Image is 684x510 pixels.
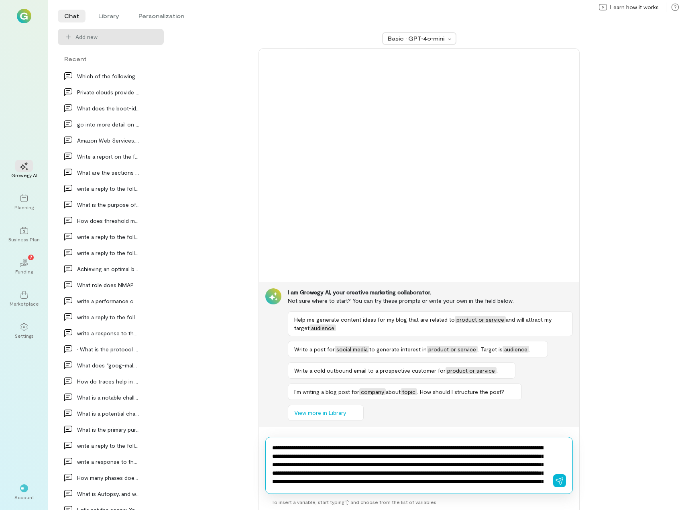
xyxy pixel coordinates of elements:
[427,346,478,353] span: product or service
[335,346,369,353] span: social media
[446,367,497,374] span: product or service
[132,10,191,22] li: Personalization
[58,10,85,22] li: Chat
[77,104,140,112] div: What does the boot-id represent in the systemd jo…
[288,288,573,296] div: I am Growegy AI, your creative marketing collaborator.
[77,457,140,466] div: write a response to the following to include a fa…
[294,346,335,353] span: Write a post for
[369,346,427,353] span: to generate interest in
[10,188,39,217] a: Planning
[10,252,39,281] a: Funding
[288,384,522,400] button: I’m writing a blog post forcompanyabouttopic. How should I structure the post?
[610,3,659,11] span: Learn how it works
[77,120,140,129] div: go into more detail on the following and provide…
[309,324,336,331] span: audience
[294,316,455,323] span: Help me generate content ideas for my blog that are related to
[10,220,39,249] a: Business Plan
[77,473,140,482] div: How many phases does the Abstract Digital Forensi…
[336,324,337,331] span: .
[10,300,39,307] div: Marketplace
[294,388,359,395] span: I’m writing a blog post for
[15,333,34,339] div: Settings
[77,425,140,434] div: What is the primary purpose of chkrootkit and rkh…
[92,10,126,22] li: Library
[77,393,140,402] div: What is a notable challenge associated with cloud…
[77,490,140,498] div: What is Autopsy, and what is its primary purpose…
[15,268,33,275] div: Funding
[417,388,504,395] span: . How should I structure the post?
[10,316,39,345] a: Settings
[288,405,364,421] button: View more in Library
[77,281,140,289] div: What role does NMAP play in incident response pro…
[77,265,140,273] div: Achieving an optimal balance between security and…
[10,284,39,313] a: Marketplace
[388,35,446,43] div: Basic · GPT‑4o‑mini
[77,361,140,369] div: What does “goog-malware-shavar” mean inside the T…
[77,200,140,209] div: What is the purpose of SNORT rules in an Intrusio…
[77,249,140,257] div: write a reply to the following to include a fact…
[359,388,386,395] span: company
[294,409,346,417] span: View more in Library
[77,184,140,193] div: write a reply to the following and include What a…
[77,313,140,321] div: write a reply to the following to include a new f…
[77,441,140,450] div: write a reply to the following to include a fact…
[288,296,573,305] div: Not sure where to start? You can try these prompts or write your own in the field below.
[77,409,140,418] div: What is a potential challenge in cloud investigat…
[288,341,548,357] button: Write a post forsocial mediato generate interest inproduct or service. Target isaudience.
[10,156,39,185] a: Growegy AI
[14,204,34,210] div: Planning
[77,233,140,241] div: write a reply to the following to include a new f…
[503,346,529,353] span: audience
[11,172,37,178] div: Growegy AI
[77,329,140,337] div: write a response to the following to include a fa…
[288,311,573,336] button: Help me generate content ideas for my blog that are related toproduct or serviceand will attract ...
[77,345,140,353] div: • What is the protocol SSDP? Why would it be good…
[478,346,503,353] span: . Target is
[497,367,498,374] span: .
[529,346,530,353] span: .
[77,136,140,145] div: Amazon Web Services. (2023). Security in the AWS…
[8,236,40,243] div: Business Plan
[401,388,417,395] span: topic
[77,88,140,96] div: Private clouds provide exclusive use by a single…
[77,297,140,305] div: write a performance comments for an ITNC in the N…
[455,316,506,323] span: product or service
[77,168,140,177] div: What are the sections of the syslog file? How wou…
[294,367,446,374] span: Write a cold outbound email to a prospective customer for
[77,152,140,161] div: Write a report on the following: Network Monitori…
[386,388,401,395] span: about
[288,362,515,379] button: Write a cold outbound email to a prospective customer forproduct or service.
[75,33,157,41] span: Add new
[77,72,140,80] div: Which of the following is NOT a fundamental under…
[77,216,140,225] div: How does threshold monitoring work in anomaly det…
[14,494,34,500] div: Account
[30,253,33,261] span: 7
[58,55,164,63] div: Recent
[265,494,573,510] div: To insert a variable, start typing ‘[’ and choose from the list of variables
[77,377,140,386] div: How do traces help in understanding system behavi…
